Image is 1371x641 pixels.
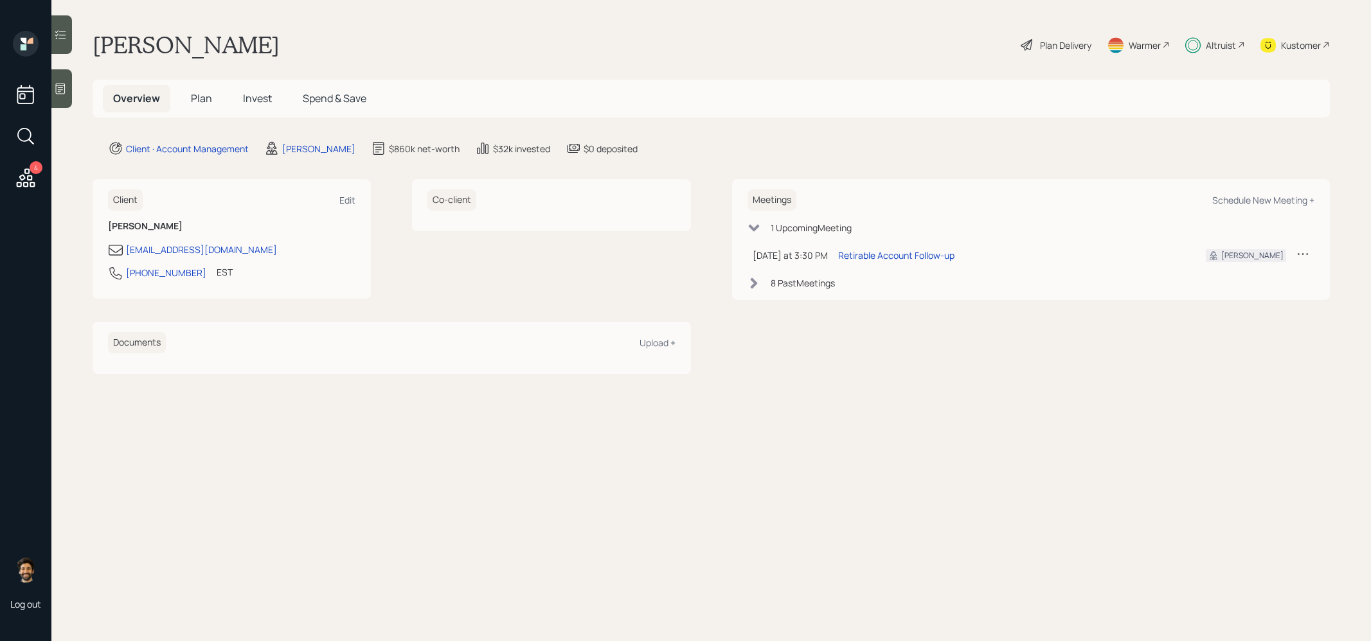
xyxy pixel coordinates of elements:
div: EST [217,265,233,279]
h6: Meetings [748,189,796,211]
span: Overview [113,91,160,105]
div: Schedule New Meeting + [1212,194,1314,206]
span: Plan [191,91,212,105]
div: $32k invested [493,142,550,155]
div: 8 Past Meeting s [771,276,835,290]
div: Altruist [1206,39,1236,52]
span: Invest [243,91,272,105]
div: Edit [339,194,355,206]
h6: Documents [108,332,166,353]
div: Kustomer [1281,39,1321,52]
h6: Co-client [427,189,476,211]
div: Warmer [1129,39,1161,52]
h1: [PERSON_NAME] [93,31,280,59]
h6: [PERSON_NAME] [108,221,355,232]
div: 1 Upcoming Meeting [771,221,852,234]
div: [PERSON_NAME] [1221,250,1284,261]
h6: Client [108,189,143,211]
div: Client · Account Management [126,142,249,155]
div: Retirable Account Follow-up [838,249,954,262]
div: Log out [10,598,41,610]
div: Plan Delivery [1040,39,1091,52]
div: [DATE] at 3:30 PM [753,249,828,262]
div: [EMAIL_ADDRESS][DOMAIN_NAME] [126,243,277,256]
div: $860k net-worth [389,142,460,155]
div: $0 deposited [584,142,638,155]
div: Upload + [640,337,676,349]
img: eric-schwartz-headshot.png [13,557,39,583]
span: Spend & Save [303,91,366,105]
div: [PERSON_NAME] [282,142,355,155]
div: [PHONE_NUMBER] [126,266,206,279]
div: 4 [30,161,42,174]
